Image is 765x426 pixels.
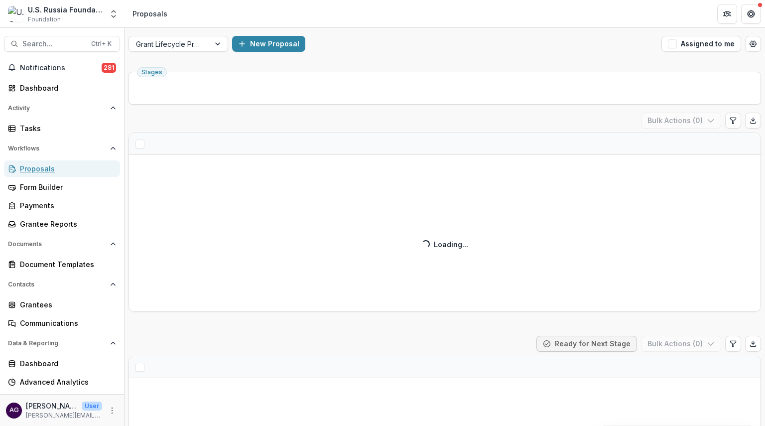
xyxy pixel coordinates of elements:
[20,318,112,328] div: Communications
[717,4,737,24] button: Partners
[745,36,761,52] button: Open table manager
[106,405,118,417] button: More
[4,315,120,331] a: Communications
[4,100,120,116] button: Open Activity
[20,123,112,134] div: Tasks
[4,374,120,390] a: Advanced Analytics
[22,40,85,48] span: Search...
[4,80,120,96] a: Dashboard
[20,64,102,72] span: Notifications
[4,392,120,409] a: Data Report
[4,60,120,76] button: Notifications281
[4,120,120,137] a: Tasks
[8,145,106,152] span: Workflows
[26,401,78,411] p: [PERSON_NAME]
[4,216,120,232] a: Grantee Reports
[132,8,167,19] div: Proposals
[8,105,106,112] span: Activity
[4,335,120,351] button: Open Data & Reporting
[4,179,120,195] a: Form Builder
[26,411,102,420] p: [PERSON_NAME][EMAIL_ADDRESS][PERSON_NAME][DOMAIN_NAME]
[741,4,761,24] button: Get Help
[232,36,305,52] button: New Proposal
[20,259,112,270] div: Document Templates
[20,200,112,211] div: Payments
[4,197,120,214] a: Payments
[4,236,120,252] button: Open Documents
[141,69,162,76] span: Stages
[4,256,120,273] a: Document Templates
[20,83,112,93] div: Dashboard
[4,296,120,313] a: Grantees
[8,340,106,347] span: Data & Reporting
[4,160,120,177] a: Proposals
[9,407,19,414] div: Alan Griffin
[661,36,741,52] button: Assigned to me
[20,163,112,174] div: Proposals
[20,377,112,387] div: Advanced Analytics
[107,4,121,24] button: Open entity switcher
[20,182,112,192] div: Form Builder
[102,63,116,73] span: 281
[4,141,120,156] button: Open Workflows
[20,219,112,229] div: Grantee Reports
[82,402,102,411] p: User
[28,4,103,15] div: U.S. Russia Foundation
[8,241,106,248] span: Documents
[20,299,112,310] div: Grantees
[8,6,24,22] img: U.S. Russia Foundation
[128,6,171,21] nav: breadcrumb
[8,281,106,288] span: Contacts
[4,277,120,292] button: Open Contacts
[20,358,112,369] div: Dashboard
[89,38,114,49] div: Ctrl + K
[4,355,120,372] a: Dashboard
[4,36,120,52] button: Search...
[28,15,61,24] span: Foundation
